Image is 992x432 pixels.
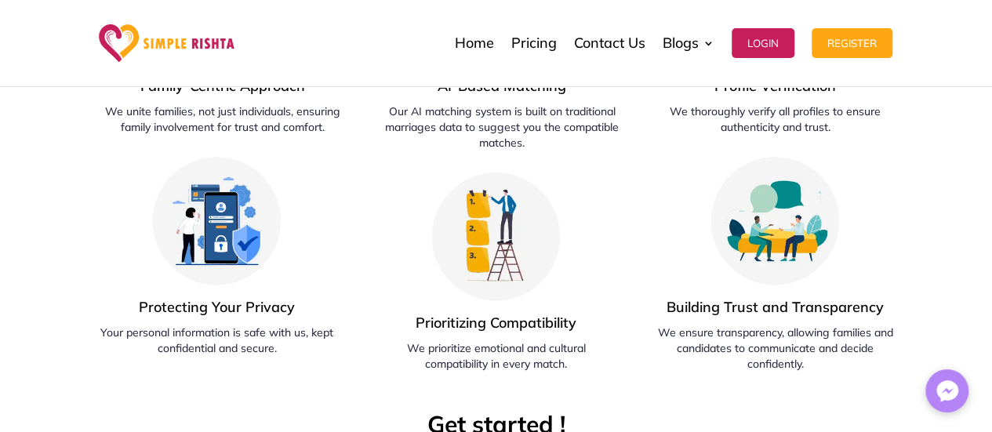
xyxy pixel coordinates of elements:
[657,325,892,371] span: We ensure transparency, allowing families and candidates to communicate and decide confidently.
[732,28,794,58] button: Login
[100,103,347,135] p: We unite families, not just individuals, ensuring family involvement for trust and comfort.
[932,376,963,407] img: Messenger
[667,298,884,316] span: Building Trust and Transparency
[378,103,625,151] p: Our AI matching system is built on traditional marriages data to suggest you the compatible matches.
[139,298,295,316] span: Protecting Your Privacy
[812,4,892,82] a: Register
[732,4,794,82] a: Login
[511,4,557,82] a: Pricing
[100,325,333,355] span: Your personal information is safe with us, kept confidential and secure.
[416,314,576,332] span: Prioritizing Compatibility
[406,341,585,371] span: We prioritize emotional and cultural compatibility in every match.
[574,4,645,82] a: Contact Us
[663,4,714,82] a: Blogs
[670,104,881,134] span: We thoroughly verify all profiles to ensure authenticity and trust.
[455,4,494,82] a: Home
[812,28,892,58] button: Register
